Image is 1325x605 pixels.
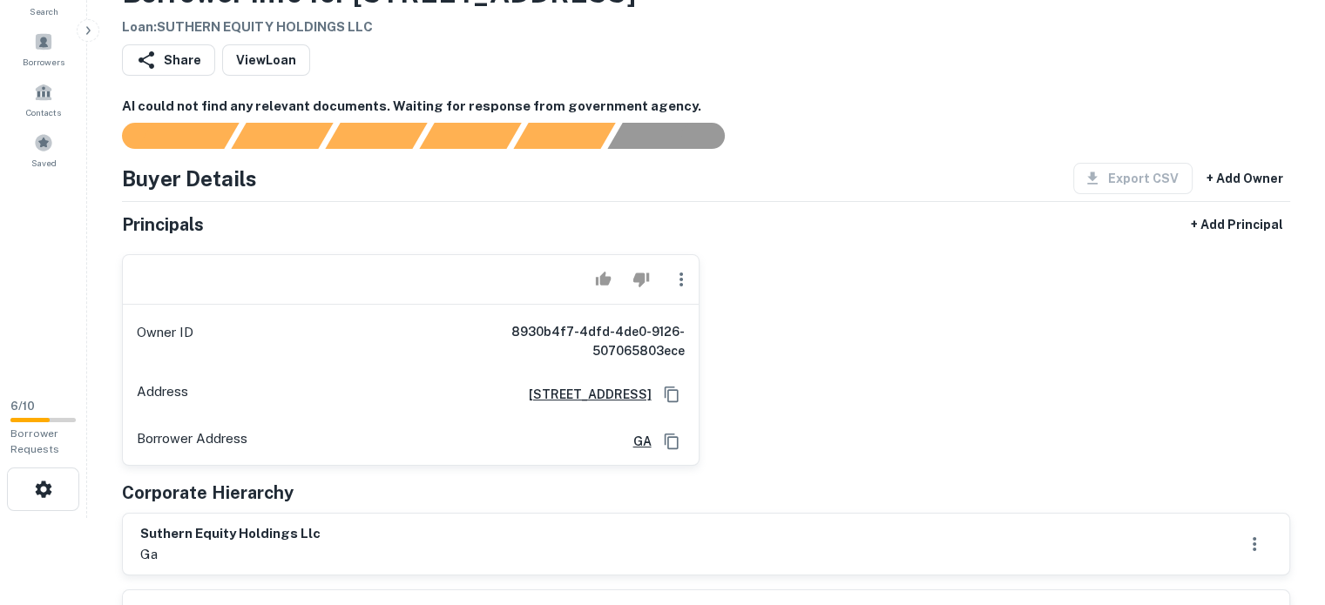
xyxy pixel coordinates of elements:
[659,381,685,407] button: Copy Address
[122,17,636,37] h6: Loan : SUTHERN EQUITY HOLDINGS LLC
[122,212,204,238] h5: Principals
[10,400,35,413] span: 6 / 10
[5,126,82,173] a: Saved
[588,262,619,297] button: Accept
[140,524,321,544] h6: suthern equity holdings llc
[619,432,652,451] a: GA
[101,123,232,149] div: Sending borrower request to AI...
[140,544,321,565] p: ga
[10,427,59,455] span: Borrower Requests
[625,262,656,297] button: Reject
[137,381,188,407] p: Address
[1184,209,1290,240] button: + Add Principal
[222,44,310,76] a: ViewLoan
[122,44,215,76] button: Share
[26,105,61,119] span: Contacts
[513,123,615,149] div: Principals found, still searching for contact information. This may take time...
[30,4,58,18] span: Search
[515,385,652,404] a: [STREET_ADDRESS]
[23,55,64,69] span: Borrowers
[1200,163,1290,194] button: + Add Owner
[325,123,427,149] div: Documents found, AI parsing details...
[122,97,1290,117] h6: AI could not find any relevant documents. Waiting for response from government agency.
[419,123,521,149] div: Principals found, AI now looking for contact information...
[122,163,257,194] h4: Buyer Details
[122,480,294,506] h5: Corporate Hierarchy
[5,76,82,123] a: Contacts
[137,428,247,454] p: Borrower Address
[5,25,82,72] a: Borrowers
[137,322,193,360] p: Owner ID
[476,322,685,360] h6: 8930b4f7-4dfd-4de0-9126-507065803ece
[659,428,685,454] button: Copy Address
[608,123,746,149] div: AI fulfillment process complete.
[1238,466,1325,549] iframe: Chat Widget
[31,156,57,170] span: Saved
[231,123,333,149] div: Your request is received and processing...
